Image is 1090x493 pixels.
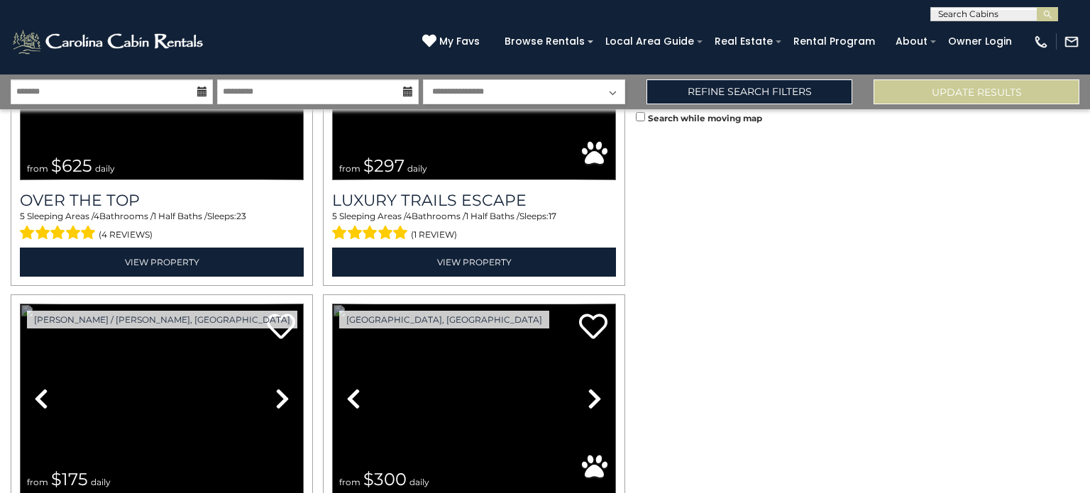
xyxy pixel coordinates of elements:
a: My Favs [422,34,483,50]
span: daily [409,477,429,487]
a: Real Estate [708,31,780,52]
img: mail-regular-white.png [1064,34,1079,50]
a: Over The Top [20,191,304,210]
span: 5 [20,211,25,221]
span: 4 [94,211,99,221]
a: View Property [332,248,616,277]
span: (4 reviews) [99,226,153,244]
span: 1 Half Baths / [466,211,519,221]
div: Sleeping Areas / Bathrooms / Sleeps: [332,210,616,244]
a: [GEOGRAPHIC_DATA], [GEOGRAPHIC_DATA] [339,311,549,328]
a: View Property [20,248,304,277]
span: 5 [332,211,337,221]
span: 17 [549,211,556,221]
a: Add to favorites [579,312,607,343]
div: Sleeping Areas / Bathrooms / Sleeps: [20,210,304,244]
span: $175 [51,469,88,489]
span: 1 Half Baths / [153,211,207,221]
a: About [888,31,935,52]
a: [PERSON_NAME] / [PERSON_NAME], [GEOGRAPHIC_DATA] [27,311,297,328]
span: from [339,163,360,174]
span: My Favs [439,34,480,49]
span: $300 [363,469,407,489]
input: Search while moving map [636,112,645,121]
span: 4 [406,211,412,221]
span: from [27,477,48,487]
span: daily [91,477,111,487]
a: Local Area Guide [598,31,701,52]
span: daily [407,163,427,174]
span: (1 review) [411,226,457,244]
span: $625 [51,155,92,176]
span: from [27,163,48,174]
a: Owner Login [941,31,1019,52]
button: Update Results [874,79,1079,104]
span: $297 [363,155,404,176]
span: 23 [236,211,246,221]
small: Search while moving map [648,113,762,123]
img: phone-regular-white.png [1033,34,1049,50]
a: Refine Search Filters [646,79,852,104]
a: Rental Program [786,31,882,52]
a: Luxury Trails Escape [332,191,616,210]
span: from [339,477,360,487]
span: daily [95,163,115,174]
a: Browse Rentals [497,31,592,52]
img: White-1-2.png [11,28,207,56]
